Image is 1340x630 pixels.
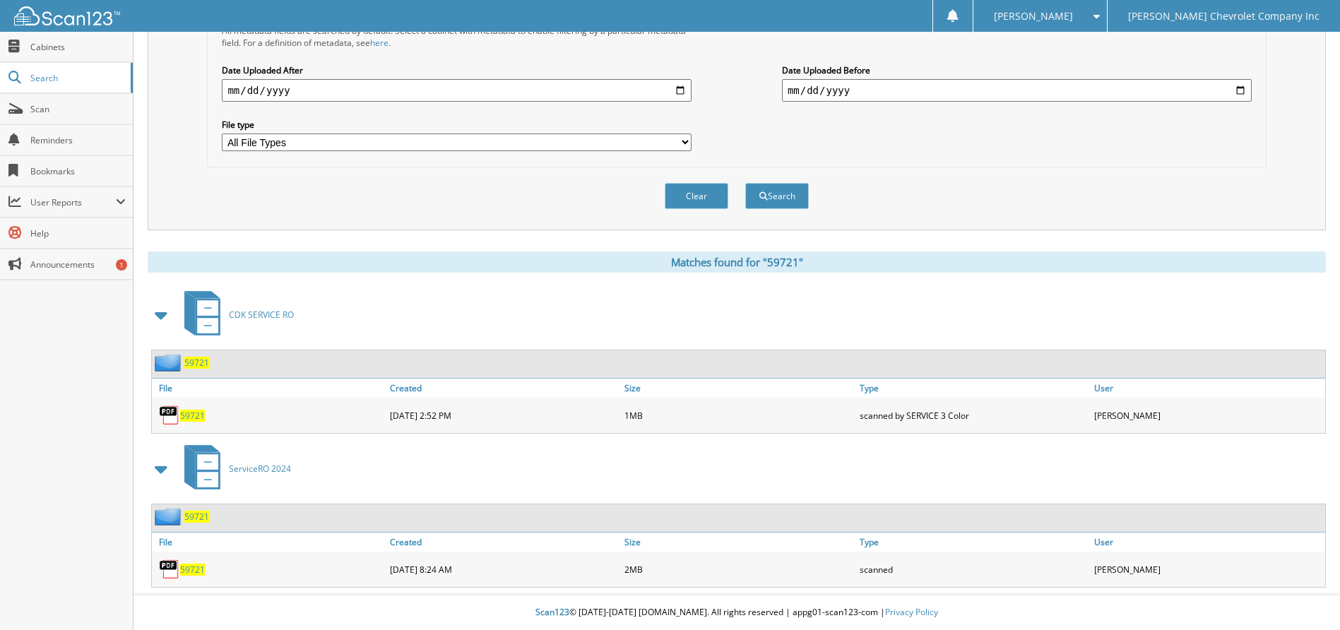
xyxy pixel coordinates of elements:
span: User Reports [30,196,116,208]
a: 59721 [180,410,205,422]
a: File [152,533,386,552]
div: 1 [116,259,127,271]
span: [PERSON_NAME] [994,12,1073,20]
a: User [1091,379,1325,398]
span: Scan [30,103,126,115]
a: 59721 [180,564,205,576]
div: scanned by SERVICE 3 Color [856,401,1091,429]
a: 59721 [184,511,209,523]
img: PDF.png [159,559,180,580]
img: PDF.png [159,405,180,426]
a: Created [386,533,621,552]
label: File type [222,119,692,131]
a: Type [856,379,1091,398]
a: User [1091,533,1325,552]
a: Size [621,533,855,552]
span: [PERSON_NAME] Chevrolet Company Inc [1128,12,1320,20]
span: Cabinets [30,41,126,53]
img: folder2.png [155,508,184,525]
span: CDK SERVICE RO [229,309,294,321]
div: [DATE] 8:24 AM [386,555,621,583]
span: Search [30,72,124,84]
button: Clear [665,183,728,209]
button: Search [745,183,809,209]
div: [PERSON_NAME] [1091,401,1325,429]
img: scan123-logo-white.svg [14,6,120,25]
a: Privacy Policy [885,606,938,618]
div: © [DATE]-[DATE] [DOMAIN_NAME]. All rights reserved | appg01-scan123-com | [134,595,1340,630]
a: Size [621,379,855,398]
input: end [782,79,1252,102]
a: CDK SERVICE RO [176,287,294,343]
div: All metadata fields are searched by default. Select a cabinet with metadata to enable filtering b... [222,25,692,49]
span: Reminders [30,134,126,146]
a: Created [386,379,621,398]
a: Type [856,533,1091,552]
div: 1MB [621,401,855,429]
a: ServiceRO 2024 [176,441,291,497]
label: Date Uploaded Before [782,64,1252,76]
span: Help [30,227,126,239]
a: 59721 [184,357,209,369]
img: folder2.png [155,354,184,372]
a: here [370,37,389,49]
div: 2MB [621,555,855,583]
span: ServiceRO 2024 [229,463,291,475]
div: Matches found for "59721" [148,251,1326,273]
a: File [152,379,386,398]
span: Scan123 [535,606,569,618]
label: Date Uploaded After [222,64,692,76]
iframe: Chat Widget [1269,562,1340,630]
input: start [222,79,692,102]
div: [PERSON_NAME] [1091,555,1325,583]
div: scanned [856,555,1091,583]
span: Announcements [30,258,126,271]
div: [DATE] 2:52 PM [386,401,621,429]
span: Bookmarks [30,165,126,177]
